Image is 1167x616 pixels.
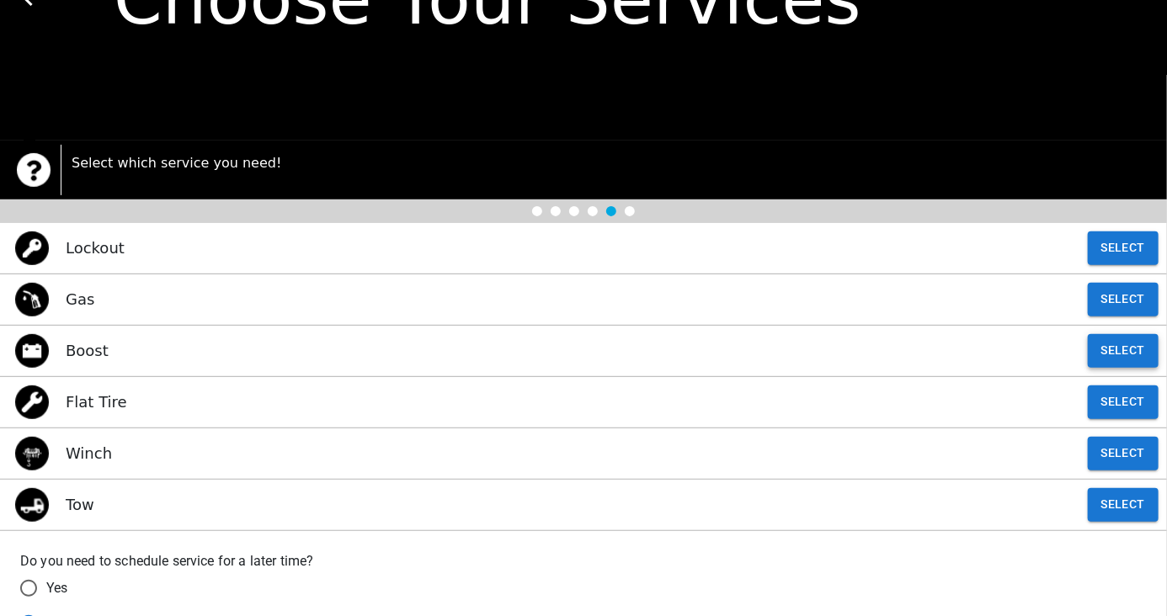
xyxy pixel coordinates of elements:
[46,578,67,598] span: Yes
[1088,283,1159,316] button: Select
[15,488,49,522] img: tow icon
[1088,488,1159,522] button: Select
[15,334,49,368] img: jump start icon
[1088,334,1159,368] button: Select
[1088,231,1159,265] button: Select
[15,283,49,316] img: gas icon
[66,288,94,311] p: Gas
[15,231,49,265] img: lockout icon
[66,339,109,362] p: Boost
[1088,437,1159,470] button: Select
[1088,385,1159,419] button: Select
[66,442,112,465] p: Winch
[66,236,125,259] p: Lockout
[15,385,49,419] img: flat tire icon
[15,437,49,470] img: winch icon
[66,390,127,413] p: Flat Tire
[20,551,1147,571] label: Do you need to schedule service for a later time?
[17,153,51,187] img: trx now logo
[66,493,94,516] p: Tow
